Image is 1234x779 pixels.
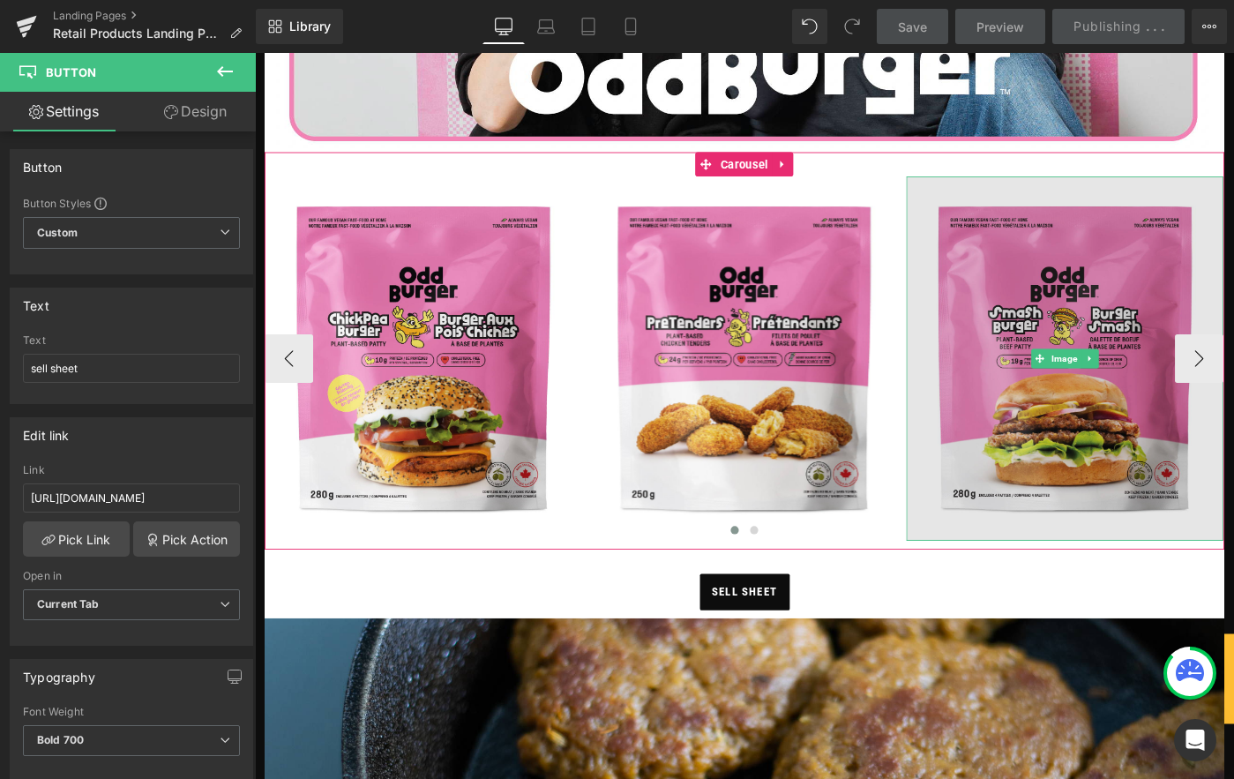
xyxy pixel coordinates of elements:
b: Bold 700 [37,733,84,746]
div: Open in [23,570,240,582]
b: Current Tab [37,597,100,610]
span: Library [289,19,331,34]
a: Design [131,92,259,131]
input: https://your-shop.myshopify.com [23,483,240,513]
span: sell sheet [498,568,570,608]
span: Publishing [1073,19,1141,34]
span: Image [865,323,901,344]
a: Landing Pages [53,9,256,23]
button: Undo [792,9,827,44]
span: Button [46,65,96,79]
button: Redo [834,9,870,44]
b: Custom [37,226,78,241]
div: Edit link [23,418,70,443]
a: Expand / Collapse [565,109,587,135]
div: Link [23,464,240,476]
div: Font Weight [23,706,240,718]
div: Text [23,334,240,347]
span: Retail Products Landing Page [53,26,222,41]
a: Desktop [482,9,525,44]
a: Pick Action [133,521,240,557]
span: . [1146,19,1149,34]
a: Laptop [525,9,567,44]
a: Preview [955,9,1045,44]
button: Publishing . [1052,9,1185,44]
span: Save [898,18,927,36]
div: Text [23,288,49,313]
a: ORDER NOW [1043,647,1059,718]
div: Button Styles [23,196,240,210]
div: Open Intercom Messenger [1174,719,1216,761]
a: Expand / Collapse [901,323,920,344]
a: Pick Link [23,521,130,557]
span: Preview [976,18,1024,36]
a: sell sheet [485,568,583,608]
a: Tablet [567,9,610,44]
span: Carousel [503,109,564,135]
button: More [1192,9,1227,44]
a: New Library [256,9,343,44]
a: Mobile [610,9,652,44]
div: Typography [23,660,95,685]
div: Button [23,150,62,175]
